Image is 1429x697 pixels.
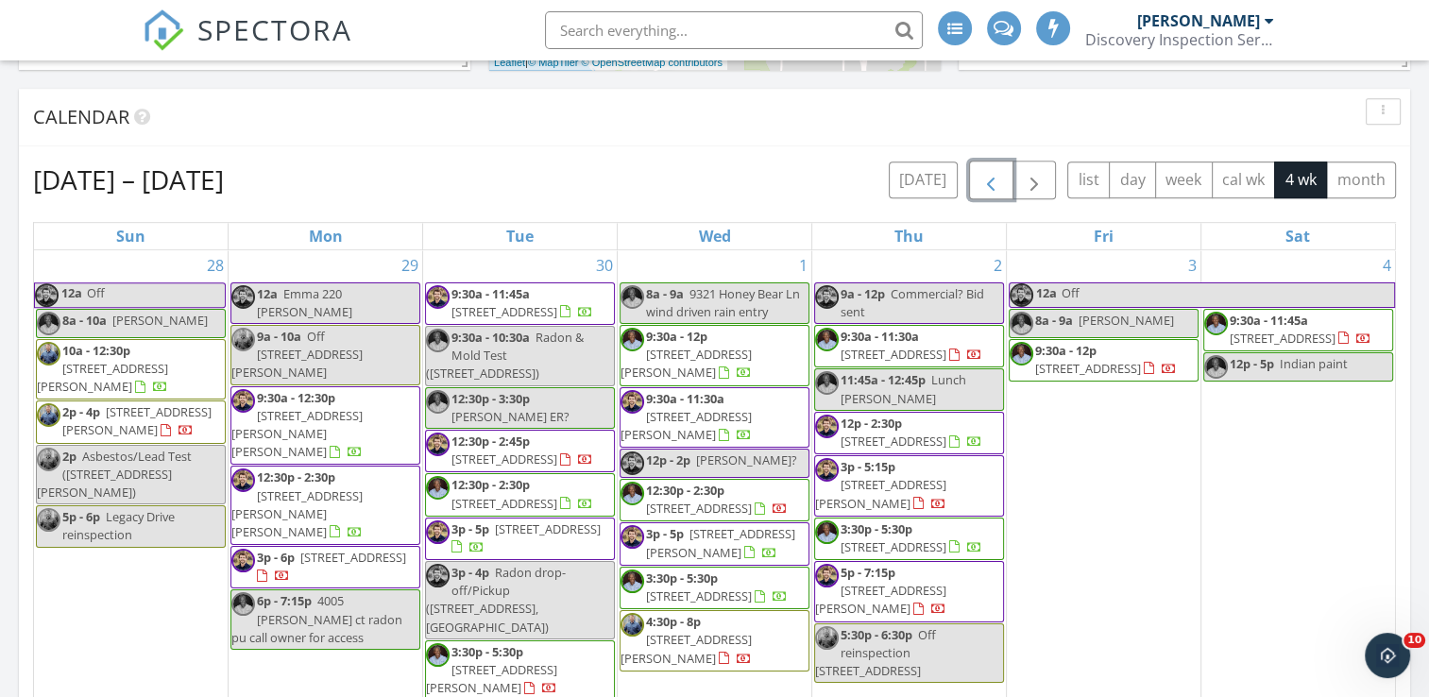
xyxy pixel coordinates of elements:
a: Thursday [891,223,927,249]
span: Lunch [PERSON_NAME] [841,371,966,406]
iframe: Intercom live chat [1365,633,1410,678]
img: 45532e3d26bb4d59a13f8e15856718ef.jpeg [621,390,644,414]
span: Emma 220 [PERSON_NAME] [257,285,352,320]
span: 3:30p - 5:30p [451,643,523,660]
span: 8a - 9a [646,285,684,302]
span: 9:30a - 12:30p [257,389,335,406]
span: 4005 [PERSON_NAME] ct radon pu call owner for access [231,592,402,645]
img: e44247eb5d754dae85a57f7dac8df971.jpeg [37,448,60,471]
span: [PERSON_NAME] [1079,312,1174,329]
img: 45532e3d26bb4d59a13f8e15856718ef.jpeg [426,520,450,544]
button: list [1067,161,1110,198]
span: Asbestos/Lead Test ([STREET_ADDRESS][PERSON_NAME]) [37,448,192,501]
a: 12:30p - 2:45p [STREET_ADDRESS] [425,430,615,472]
span: 12:30p - 2:30p [451,476,530,493]
a: © MapTiler [528,57,579,68]
a: 2p - 4p [STREET_ADDRESS][PERSON_NAME] [36,400,226,443]
a: 9:30a - 12p [STREET_ADDRESS] [1035,342,1177,377]
span: 8a - 10a [62,312,107,329]
a: 3:30p - 5:30p [STREET_ADDRESS][PERSON_NAME] [426,643,557,696]
a: Go to September 28, 2025 [203,250,228,280]
span: 10 [1403,633,1425,648]
span: [STREET_ADDRESS] [841,538,946,555]
a: 12p - 2:30p [STREET_ADDRESS] [814,412,1004,454]
span: 2p - 4p [62,403,100,420]
span: 2p [62,448,77,465]
a: 9:30a - 12:30p [STREET_ADDRESS][PERSON_NAME][PERSON_NAME] [231,389,363,461]
img: david.jpg [231,592,255,616]
div: [PERSON_NAME] [1137,11,1260,30]
span: 10a - 12:30p [62,342,130,359]
span: [STREET_ADDRESS][PERSON_NAME] [621,631,752,666]
a: 5p - 7:15p [STREET_ADDRESS][PERSON_NAME] [814,561,1004,622]
div: | [489,55,727,71]
a: 3p - 5p [STREET_ADDRESS][PERSON_NAME] [620,522,809,565]
a: 4:30p - 8p [STREET_ADDRESS][PERSON_NAME] [620,610,809,671]
a: 3:30p - 5:30p [STREET_ADDRESS] [841,520,982,555]
button: month [1326,161,1396,198]
img: david.jpg [426,643,450,667]
a: 9:30a - 12:30p [STREET_ADDRESS][PERSON_NAME][PERSON_NAME] [230,386,420,466]
a: Tuesday [502,223,537,249]
img: david.jpg [621,285,644,309]
img: 45532e3d26bb4d59a13f8e15856718ef.jpeg [426,285,450,309]
span: 9:30a - 11:45a [1230,312,1308,329]
span: 12a [257,285,278,302]
img: 45532e3d26bb4d59a13f8e15856718ef.jpeg [35,283,59,307]
span: [PERSON_NAME]? [696,451,797,468]
button: Previous [969,161,1013,199]
img: david.jpg [426,390,450,414]
span: 9:30a - 10:30a [451,329,530,346]
a: 5p - 7:15p [STREET_ADDRESS][PERSON_NAME] [815,564,946,617]
span: [STREET_ADDRESS] [646,587,752,604]
a: 3p - 5p [STREET_ADDRESS] [425,518,615,560]
a: 12:30p - 2:30p [STREET_ADDRESS] [646,482,788,517]
a: 12:30p - 2:45p [STREET_ADDRESS] [451,433,593,467]
span: 6p - 7:15p [257,592,312,609]
span: [STREET_ADDRESS] [451,450,557,467]
img: e44247eb5d754dae85a57f7dac8df971.jpeg [621,613,644,637]
span: 5p - 6p [62,508,100,525]
a: Saturday [1282,223,1314,249]
a: Friday [1090,223,1117,249]
a: 3p - 5:15p [STREET_ADDRESS][PERSON_NAME] [814,455,1004,517]
span: 12p - 5p [1230,355,1274,372]
img: david.jpg [1204,312,1228,335]
img: 45532e3d26bb4d59a13f8e15856718ef.jpeg [231,468,255,492]
a: 12:30p - 2:30p [STREET_ADDRESS] [425,473,615,516]
a: 12p - 2:30p [STREET_ADDRESS] [841,415,982,450]
div: Discovery Inspection Services [1085,30,1274,49]
img: david.jpg [621,482,644,505]
a: Wednesday [694,223,734,249]
a: 3p - 5:15p [STREET_ADDRESS][PERSON_NAME] [815,458,946,511]
a: 9:30a - 11:45a [STREET_ADDRESS] [451,285,593,320]
span: 9a - 12p [841,285,885,302]
img: 45532e3d26bb4d59a13f8e15856718ef.jpeg [815,458,839,482]
img: david.jpg [1010,312,1033,335]
span: Off [STREET_ADDRESS][PERSON_NAME] [231,328,363,381]
span: Legacy Drive reinspection [62,508,175,543]
span: [STREET_ADDRESS][PERSON_NAME] [646,525,795,560]
a: 9:30a - 12p [STREET_ADDRESS][PERSON_NAME] [621,328,752,381]
a: 10a - 12:30p [STREET_ADDRESS][PERSON_NAME] [37,342,168,395]
img: 45532e3d26bb4d59a13f8e15856718ef.jpeg [815,285,839,309]
img: david.jpg [37,312,60,335]
img: 45532e3d26bb4d59a13f8e15856718ef.jpeg [231,285,255,309]
span: 4:30p - 8p [646,613,701,630]
span: 12a [60,283,83,307]
a: 3p - 6p [STREET_ADDRESS] [230,546,420,588]
a: 2p - 4p [STREET_ADDRESS][PERSON_NAME] [62,403,212,438]
img: e44247eb5d754dae85a57f7dac8df971.jpeg [815,626,839,650]
a: 3:30p - 5:30p [STREET_ADDRESS] [620,567,809,609]
a: 12:30p - 2:30p [STREET_ADDRESS][PERSON_NAME][PERSON_NAME] [231,468,363,540]
span: 12:30p - 2:30p [646,482,724,499]
button: cal wk [1212,161,1276,198]
span: [STREET_ADDRESS][PERSON_NAME] [621,408,752,443]
span: 12p - 2p [646,451,690,468]
span: [STREET_ADDRESS][PERSON_NAME] [815,476,946,511]
span: [PERSON_NAME] [112,312,208,329]
a: © OpenStreetMap contributors [582,57,723,68]
a: 9:30a - 12p [STREET_ADDRESS] [1009,339,1199,382]
img: david.jpg [621,569,644,593]
span: Off reinspection [STREET_ADDRESS] [815,626,936,679]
